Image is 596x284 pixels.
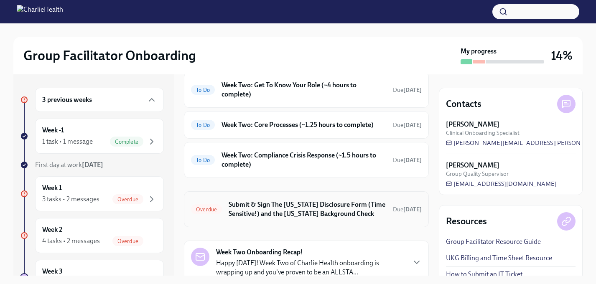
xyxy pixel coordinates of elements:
span: August 27th, 2025 10:00 [393,205,422,213]
span: Overdue [191,206,222,213]
h6: Week Two: Get To Know Your Role (~4 hours to complete) [222,81,386,99]
h4: Resources [446,215,487,228]
span: Group Quality Supervisor [446,170,509,178]
div: 1 task • 1 message [42,137,93,146]
span: To Do [191,122,215,128]
span: First day at work [35,161,103,169]
span: Due [393,157,422,164]
a: First day at work[DATE] [20,160,164,170]
span: Clinical Onboarding Specialist [446,129,520,137]
a: [EMAIL_ADDRESS][DOMAIN_NAME] [446,180,557,188]
a: Group Facilitator Resource Guide [446,237,541,246]
strong: [PERSON_NAME] [446,161,499,170]
h3: 14% [551,48,573,63]
span: September 1st, 2025 10:00 [393,121,422,129]
span: Due [393,86,422,94]
h6: Week Two: Core Processes (~1.25 hours to complete) [222,120,386,129]
strong: Week Two Onboarding Recap! [216,248,303,257]
a: Week 24 tasks • 2 messagesOverdue [20,218,164,253]
h6: 3 previous weeks [42,95,92,104]
a: To DoWeek Two: Core Processes (~1.25 hours to complete)Due[DATE] [191,118,422,132]
h6: Week Two: Compliance Crisis Response (~1.5 hours to complete) [222,151,386,169]
img: CharlieHealth [17,5,63,18]
span: Due [393,206,422,213]
h6: Week 3 [42,267,63,276]
span: Due [393,122,422,129]
strong: [DATE] [82,161,103,169]
div: 4 tasks • 2 messages [42,236,100,246]
strong: [DATE] [403,86,422,94]
a: OverdueSubmit & Sign The [US_STATE] Disclosure Form (Time Sensitive!) and the [US_STATE] Backgrou... [191,198,422,220]
a: Week -11 task • 1 messageComplete [20,119,164,154]
span: Complete [110,139,143,145]
strong: [PERSON_NAME] [446,120,499,129]
h6: Week 1 [42,183,62,193]
span: Overdue [112,238,143,244]
a: To DoWeek Two: Compliance Crisis Response (~1.5 hours to complete)Due[DATE] [191,149,422,171]
h4: Contacts [446,98,481,110]
a: Week 13 tasks • 2 messagesOverdue [20,176,164,211]
a: UKG Billing and Time Sheet Resource [446,254,552,263]
span: September 1st, 2025 10:00 [393,156,422,164]
span: Overdue [112,196,143,203]
strong: My progress [461,47,497,56]
h6: Week 2 [42,225,62,234]
p: Happy [DATE]! Week Two of Charlie Health onboarding is wrapping up and you've proven to be an ALL... [216,259,405,277]
h2: Group Facilitator Onboarding [23,47,196,64]
span: To Do [191,87,215,93]
div: 3 tasks • 2 messages [42,195,99,204]
strong: [DATE] [403,157,422,164]
strong: [DATE] [403,206,422,213]
h6: Week -1 [42,126,64,135]
span: September 1st, 2025 10:00 [393,86,422,94]
h6: Submit & Sign The [US_STATE] Disclosure Form (Time Sensitive!) and the [US_STATE] Background Check [229,200,386,218]
a: To DoWeek Two: Get To Know Your Role (~4 hours to complete)Due[DATE] [191,79,422,101]
strong: [DATE] [403,122,422,129]
span: To Do [191,157,215,163]
a: How to Submit an IT Ticket [446,270,522,279]
div: 3 previous weeks [35,88,164,112]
